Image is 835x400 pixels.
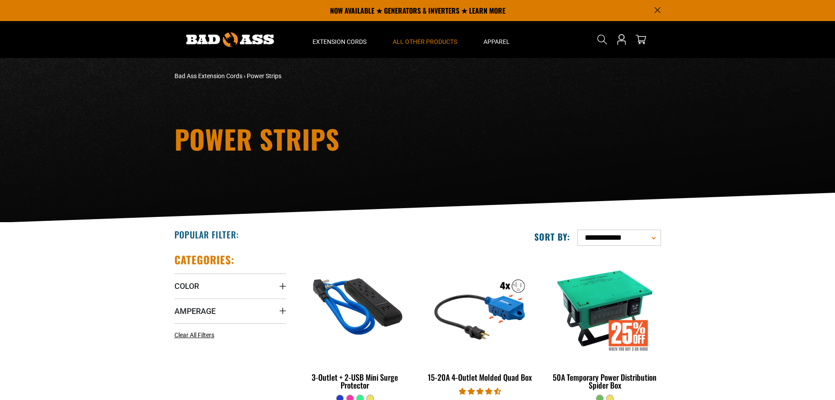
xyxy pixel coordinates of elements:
[174,72,242,79] a: Bad Ass Extension Cords
[299,253,411,394] a: blue 3-Outlet + 2-USB Mini Surge Protector
[534,231,570,242] label: Sort by:
[549,253,661,394] a: 50A Temporary Power Distribution Spider Box 50A Temporary Power Distribution Spider Box
[393,38,457,46] span: All Other Products
[459,387,501,396] span: 4.47 stars
[174,229,239,240] h2: Popular Filter:
[174,274,286,298] summary: Color
[380,21,470,58] summary: All Other Products
[313,38,366,46] span: Extension Cords
[174,281,199,291] span: Color
[424,253,536,386] a: 15-20A 4-Outlet Molded Quad Box 15-20A 4-Outlet Molded Quad Box
[244,72,245,79] span: ›
[550,257,660,358] img: 50A Temporary Power Distribution Spider Box
[483,38,510,46] span: Apparel
[174,126,494,152] h1: Power Strips
[174,299,286,323] summary: Amperage
[299,21,380,58] summary: Extension Cords
[595,32,609,47] summary: Search
[174,72,494,81] nav: breadcrumbs
[425,257,535,358] img: 15-20A 4-Outlet Molded Quad Box
[174,332,214,339] span: Clear All Filters
[549,373,661,389] div: 50A Temporary Power Distribution Spider Box
[247,72,281,79] span: Power Strips
[300,257,410,358] img: blue
[424,373,536,381] div: 15-20A 4-Outlet Molded Quad Box
[186,32,274,47] img: Bad Ass Extension Cords
[470,21,523,58] summary: Apparel
[174,253,235,267] h2: Categories:
[299,373,411,389] div: 3-Outlet + 2-USB Mini Surge Protector
[174,331,218,340] a: Clear All Filters
[174,306,216,316] span: Amperage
